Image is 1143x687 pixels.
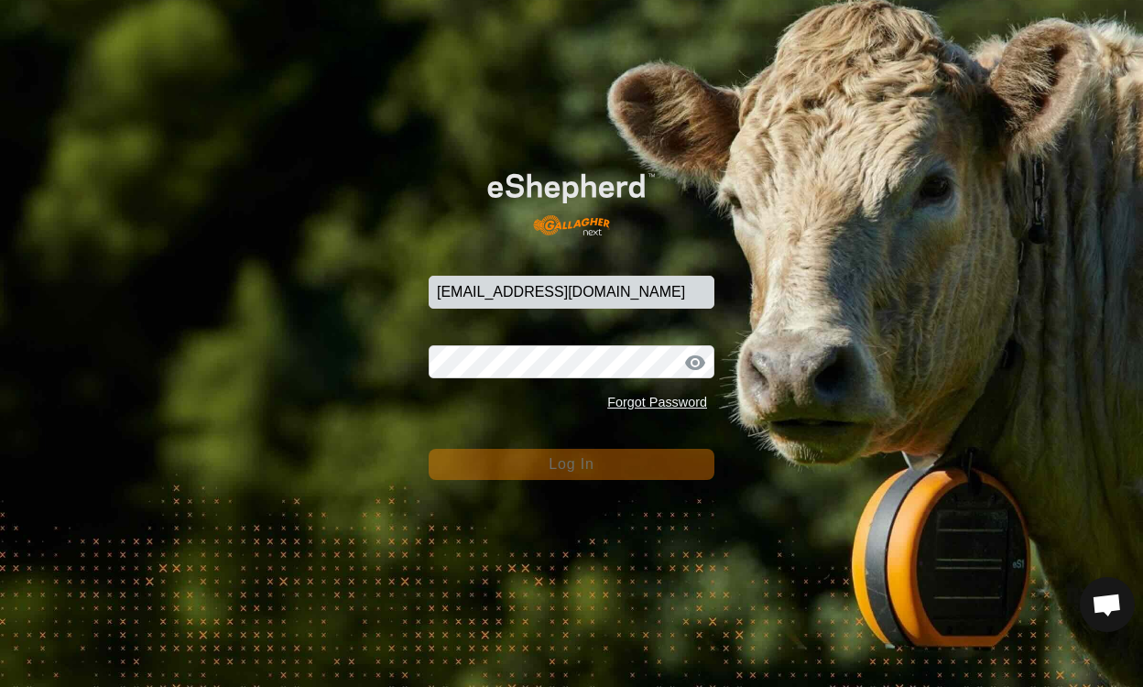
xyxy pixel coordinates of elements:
span: Log In [549,456,593,472]
div: Open chat [1080,577,1135,632]
img: E-shepherd Logo [457,149,686,246]
input: Email Address [429,276,714,309]
a: Forgot Password [607,395,707,409]
button: Log In [429,449,714,480]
